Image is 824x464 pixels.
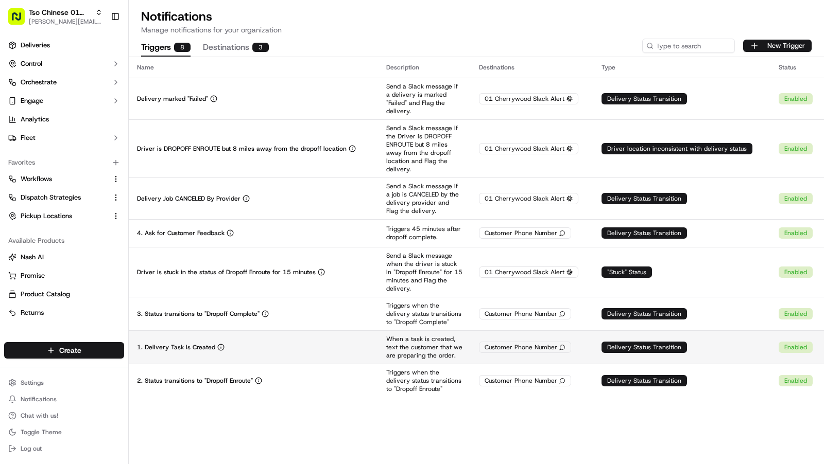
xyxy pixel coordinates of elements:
[779,342,813,353] div: Enabled
[779,63,816,72] div: Status
[62,159,65,167] span: •
[10,149,27,166] img: unihopllc
[137,194,241,203] p: Delivery Job CANCELED By Provider
[602,227,687,239] div: Delivery Status Transition
[479,143,578,154] div: 01 Cherrywood Slack Alert
[85,187,89,195] span: •
[10,98,29,116] img: 1736555255976-a54dd68f-1ca7-489b-9aae-adbdc363a1c4
[46,108,142,116] div: We're available if you need us!
[137,310,260,318] p: 3. Status transitions to "Dropoff Complete"
[141,25,812,35] p: Manage notifications for your organization
[10,177,27,193] img: Charles Folsom
[4,342,124,359] button: Create
[4,154,124,171] div: Favorites
[10,10,31,30] img: Nash
[386,182,462,215] p: Send a Slack message if a job is CANCELED by the delivery provider and Flag the delivery.
[779,93,813,104] div: Enabled
[479,308,571,319] div: Customer Phone Number
[252,43,269,52] div: 3
[4,208,124,224] button: Pickup Locations
[779,308,813,319] div: Enabled
[6,225,83,244] a: 📗Knowledge Base
[386,124,462,173] p: Send a Slack message if the Driver is DROPOFF ENROUTE but 8 miles away from the dropoff location ...
[602,63,762,72] div: Type
[29,7,91,17] button: Tso Chinese 01 Cherrywood
[137,63,370,72] div: Name
[4,171,124,187] button: Workflows
[4,408,124,423] button: Chat with us!
[779,266,813,278] div: Enabled
[141,8,812,25] h1: Notifications
[4,37,124,53] a: Deliveries
[479,93,578,104] div: 01 Cherrywood Slack Alert
[21,290,70,299] span: Product Catalog
[21,428,62,436] span: Toggle Theme
[386,335,462,360] p: When a task is created, text the customer that we are preparing the order.
[21,379,44,387] span: Settings
[137,95,208,103] p: Delivery marked "Failed"
[59,345,81,355] span: Create
[4,376,124,390] button: Settings
[21,133,36,142] span: Fleet
[175,101,187,113] button: Start new chat
[479,342,571,353] div: Customer Phone Number
[137,229,225,237] p: 4. Ask for Customer Feedback
[8,290,120,299] a: Product Catalog
[479,266,578,278] div: 01 Cherrywood Slack Alert
[21,229,79,240] span: Knowledge Base
[10,230,19,239] div: 📗
[97,229,165,240] span: API Documentation
[21,395,57,403] span: Notifications
[21,41,50,50] span: Deliveries
[602,143,752,154] div: Driver location inconsistent with delivery status
[67,159,89,167] span: [DATE]
[4,249,124,265] button: Nash AI
[4,425,124,439] button: Toggle Theme
[386,63,462,72] div: Description
[4,74,124,91] button: Orchestrate
[8,253,120,262] a: Nash AI
[8,271,120,280] a: Promise
[73,254,125,262] a: Powered byPylon
[137,377,253,385] p: 2. Status transitions to "Dropoff Enroute"
[91,187,112,195] span: [DATE]
[743,40,812,52] button: New Trigger
[32,159,60,167] span: unihopllc
[21,271,45,280] span: Promise
[29,17,102,26] button: [PERSON_NAME][EMAIL_ADDRESS][DOMAIN_NAME]
[386,225,462,241] p: Triggers 45 minutes after dropoff complete.
[10,41,187,57] p: Welcome 👋
[21,78,57,87] span: Orchestrate
[602,266,652,278] div: "Stuck" Status
[479,227,571,239] div: Customer Phone Number
[21,444,42,453] span: Log out
[386,82,462,115] p: Send a Slack message if a delivery is marked "Failed" and Flag the delivery.
[386,301,462,326] p: Triggers when the delivery status transitions to "Dropoff Complete"
[174,43,191,52] div: 8
[203,39,269,57] button: Destinations
[602,308,687,319] div: Delivery Status Transition
[141,39,191,57] button: Triggers
[479,193,578,204] div: 01 Cherrywood Slack Alert
[4,267,124,284] button: Promise
[779,143,813,154] div: Enabled
[21,253,44,262] span: Nash AI
[10,133,69,141] div: Past conversations
[4,233,124,249] div: Available Products
[21,211,72,221] span: Pickup Locations
[4,130,124,146] button: Fleet
[779,375,813,386] div: Enabled
[4,93,124,109] button: Engage
[102,255,125,262] span: Pylon
[137,145,347,153] p: Driver is DROPOFF ENROUTE but 8 miles away from the dropoff location
[137,268,316,276] p: Driver is stuck in the status of Dropoff Enroute for 15 minutes
[386,368,462,393] p: Triggers when the delivery status transitions to "Dropoff Enroute"
[87,230,95,239] div: 💻
[386,252,462,293] p: Send a Slack message when the driver is stuck in "Dropoff Enroute" for 15 minutes and Flag the de...
[4,441,124,456] button: Log out
[21,96,43,105] span: Engage
[4,305,124,321] button: Returns
[8,174,108,184] a: Workflows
